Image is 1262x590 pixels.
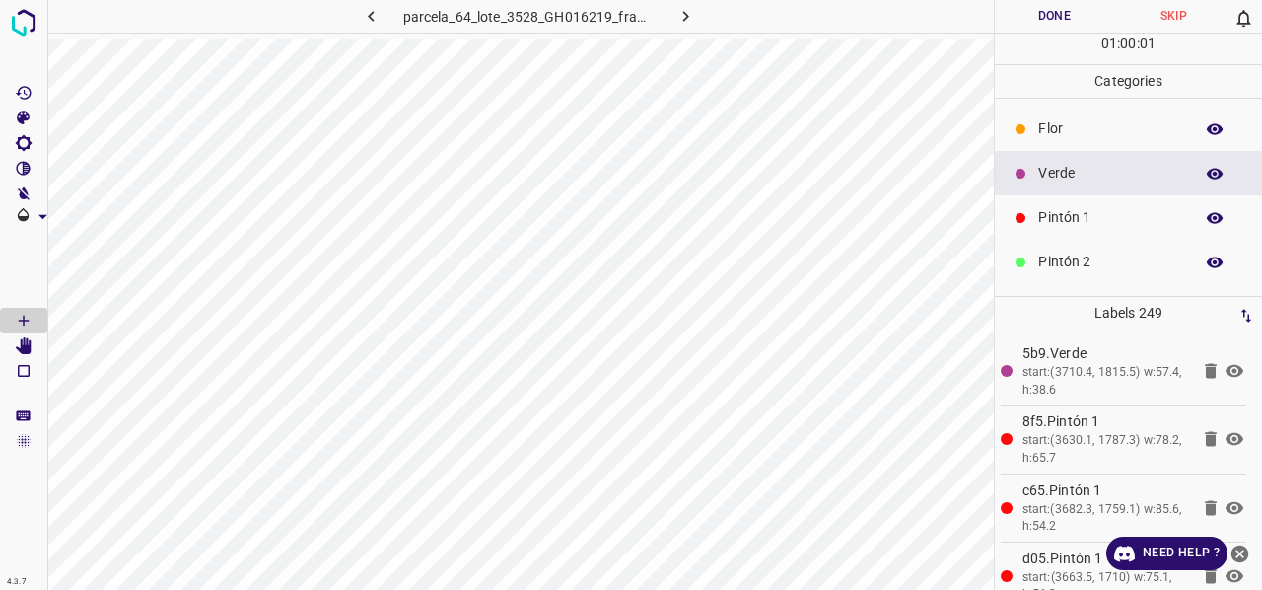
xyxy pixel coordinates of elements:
[1120,34,1136,54] p: 00
[1022,364,1189,399] div: start:(3710.4, 1815.5) w:57.4, h:38.6
[1038,163,1183,184] p: Verde
[1001,297,1256,330] p: Labels 249
[1101,34,1156,64] div: : :
[995,195,1262,240] div: Pintón 1
[1106,537,1227,570] a: Need Help ?
[995,284,1262,329] div: Pintón 3
[403,5,655,33] h6: parcela_64_lote_3528_GH016219_frame_00169_163496.jpg
[1022,432,1189,467] div: start:(3630.1, 1787.3) w:78.2, h:65.7
[1038,118,1183,139] p: Flor
[1022,501,1189,536] div: start:(3682.3, 1759.1) w:85.6, h:54.2
[1101,34,1117,54] p: 01
[1038,207,1183,228] p: Pintón 1
[1227,537,1252,570] button: close-help
[1022,480,1189,501] p: c65.Pintón 1
[1022,411,1189,432] p: 8f5.Pintón 1
[995,151,1262,195] div: Verde
[1022,549,1189,569] p: d05.Pintón 1
[6,5,41,40] img: logo
[1140,34,1156,54] p: 01
[2,574,32,590] div: 4.3.7
[1038,252,1183,272] p: Pintón 2
[995,240,1262,284] div: Pintón 2
[995,65,1262,98] p: Categories
[995,107,1262,151] div: Flor
[1022,343,1189,364] p: 5b9.Verde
